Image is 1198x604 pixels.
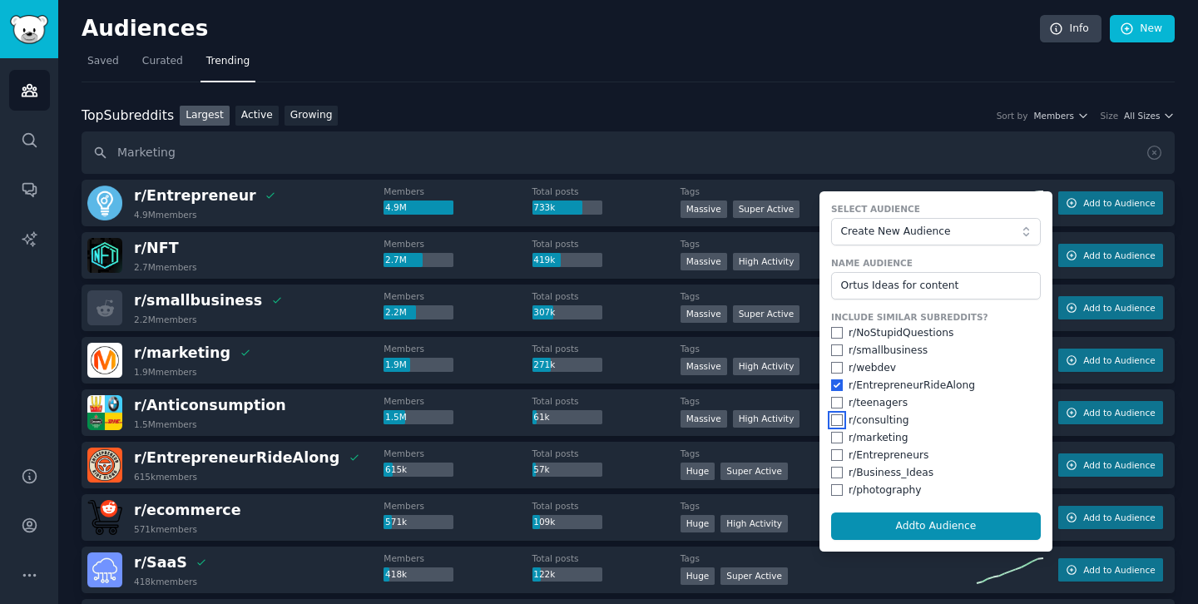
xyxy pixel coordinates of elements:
div: r/ photography [849,483,922,498]
div: r/ webdev [849,361,896,376]
input: Search name, description, topic [82,131,1175,174]
div: Sort by [997,110,1028,121]
img: EntrepreneurRideAlong [87,448,122,483]
a: Largest [180,106,230,126]
span: Members [1033,110,1074,121]
span: r/ NFT [134,240,179,256]
dt: Members [384,448,532,459]
div: 57k [532,463,602,478]
button: Add to Audience [1058,349,1163,372]
div: 571k [384,515,453,530]
div: High Activity [733,358,800,375]
button: Add to Audience [1058,296,1163,319]
button: Addto Audience [831,512,1041,541]
img: ecommerce [87,500,122,535]
dt: Total posts [532,290,681,302]
div: Size [1101,110,1119,121]
img: GummySearch logo [10,15,48,44]
div: Super Active [720,567,788,585]
div: Huge [681,567,715,585]
div: 307k [532,305,602,320]
img: Anticonsumption [87,395,122,430]
button: Add to Audience [1058,401,1163,424]
span: Create New Audience [840,225,1022,240]
div: r/ teenagers [849,396,908,411]
dt: Total posts [532,500,681,512]
dt: Tags [681,552,977,564]
a: New [1110,15,1175,43]
div: 615k [384,463,453,478]
div: 2.7M members [134,261,197,273]
div: r/ Entrepreneurs [849,448,928,463]
div: High Activity [733,253,800,270]
dt: Tags [681,186,977,197]
dt: Total posts [532,186,681,197]
dt: Total posts [532,343,681,354]
div: Super Active [733,305,800,323]
img: SaaS [87,552,122,587]
dt: Tags [681,395,977,407]
div: r/ consulting [849,413,908,428]
div: Massive [681,253,727,270]
dt: Members [384,395,532,407]
span: Add to Audience [1083,302,1155,314]
div: Massive [681,201,727,218]
div: 1.5M [384,410,453,425]
div: r/ smallbusiness [849,344,928,359]
button: All Sizes [1124,110,1175,121]
span: r/ EntrepreneurRideAlong [134,449,339,466]
dt: Members [384,552,532,564]
div: 4.9M [384,201,453,215]
dt: Total posts [532,552,681,564]
div: Massive [681,305,727,323]
span: Curated [142,54,183,69]
button: Create New Audience [831,218,1041,246]
label: Select Audience [831,203,1041,215]
div: 1.5M members [134,418,197,430]
button: Add to Audience [1058,191,1163,215]
button: Add to Audience [1058,506,1163,529]
dt: Tags [681,500,977,512]
div: r/ marketing [849,431,908,446]
button: Add to Audience [1058,558,1163,582]
div: High Activity [733,410,800,428]
div: Huge [681,463,715,480]
div: 418k [384,567,453,582]
dt: Tags [681,290,977,302]
a: Saved [82,48,125,82]
button: Add to Audience [1058,453,1163,477]
dt: Total posts [532,395,681,407]
a: Growing [285,106,339,126]
div: 271k [532,358,602,373]
div: 2.2M members [134,314,197,325]
dt: Tags [681,448,977,459]
span: r/ Entrepreneur [134,187,256,204]
label: Name Audience [831,257,1041,269]
div: 61k [532,410,602,425]
a: Active [235,106,279,126]
button: Members [1033,110,1088,121]
div: Massive [681,410,727,428]
div: 2.7M [384,253,453,268]
img: Entrepreneur [87,186,122,220]
div: Huge [681,515,715,532]
span: Add to Audience [1083,407,1155,418]
div: 2.2M [384,305,453,320]
div: 615k members [134,471,197,483]
div: 418k members [134,576,197,587]
span: Trending [206,54,250,69]
a: Curated [136,48,189,82]
dt: Tags [681,343,977,354]
div: 571k members [134,523,197,535]
div: Super Active [720,463,788,480]
div: r/ NoStupidQuestions [849,326,953,341]
div: High Activity [720,515,788,532]
dt: Members [384,343,532,354]
span: r/ Anticonsumption [134,397,286,413]
span: Add to Audience [1083,354,1155,366]
div: 122k [532,567,602,582]
span: r/ SaaS [134,554,187,571]
span: Saved [87,54,119,69]
dt: Members [384,186,532,197]
dt: Total posts [532,238,681,250]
